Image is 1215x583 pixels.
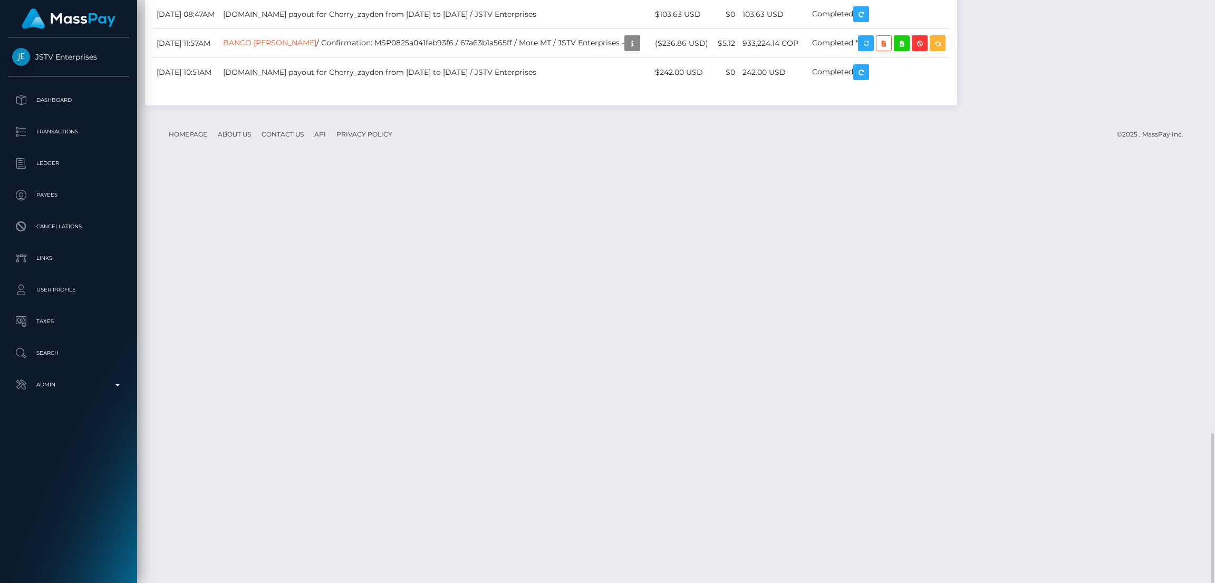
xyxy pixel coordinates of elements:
[12,124,125,140] p: Transactions
[219,58,651,87] td: [DOMAIN_NAME] payout for Cherry_zayden from [DATE] to [DATE] / JSTV Enterprises
[22,8,115,29] img: MassPay Logo
[8,372,129,398] a: Admin
[8,340,129,366] a: Search
[332,126,397,142] a: Privacy Policy
[12,92,125,108] p: Dashboard
[153,58,219,87] td: [DATE] 10:51AM
[8,245,129,271] a: Links
[12,156,125,171] p: Ledger
[12,377,125,393] p: Admin
[12,48,30,66] img: JSTV Enterprises
[739,29,808,58] td: 933,224.14 COP
[219,29,651,58] td: / Confirmation: MSP0825a041feb93f6 / 67a63b1a565ff / More MT / JSTV Enterprises -
[310,126,330,142] a: API
[739,58,808,87] td: 242.00 USD
[214,126,255,142] a: About Us
[12,282,125,298] p: User Profile
[153,29,219,58] td: [DATE] 11:57AM
[808,29,949,58] td: Completed *
[712,58,739,87] td: $0
[12,314,125,329] p: Taxes
[12,250,125,266] p: Links
[223,38,316,47] a: BANCO [PERSON_NAME]
[12,345,125,361] p: Search
[8,277,129,303] a: User Profile
[257,126,308,142] a: Contact Us
[651,58,712,87] td: $242.00 USD
[8,182,129,208] a: Payees
[8,150,129,177] a: Ledger
[8,87,129,113] a: Dashboard
[165,126,211,142] a: Homepage
[8,119,129,145] a: Transactions
[651,29,712,58] td: ($236.86 USD)
[1117,129,1191,140] div: © 2025 , MassPay Inc.
[8,308,129,335] a: Taxes
[12,219,125,235] p: Cancellations
[712,29,739,58] td: $5.12
[8,213,129,240] a: Cancellations
[808,58,949,87] td: Completed
[12,187,125,203] p: Payees
[8,52,129,62] span: JSTV Enterprises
